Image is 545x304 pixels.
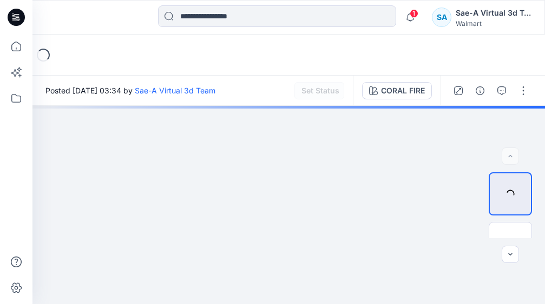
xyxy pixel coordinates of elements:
[362,82,432,99] button: CORAL FIRE
[471,82,489,99] button: Details
[381,85,425,97] div: CORAL FIRE
[135,86,215,95] a: Sae-A Virtual 3d Team
[456,6,531,19] div: Sae-A Virtual 3d Team
[456,19,531,28] div: Walmart
[432,8,451,27] div: SA
[410,9,418,18] span: 1
[45,85,215,96] span: Posted [DATE] 03:34 by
